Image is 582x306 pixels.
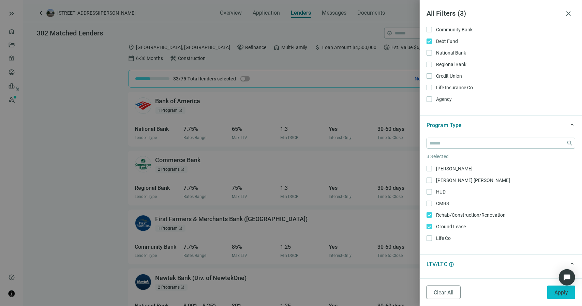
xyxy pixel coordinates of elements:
button: Clear All [427,286,461,299]
span: National Bank [432,49,469,57]
span: Life Insurance Co [432,84,476,91]
button: Apply [547,286,575,299]
span: close [564,10,572,18]
span: Agency [432,95,454,103]
span: Clear All [434,289,453,296]
span: HUD [432,188,448,196]
span: Debt Fund [432,37,461,45]
span: Life Co [432,234,453,242]
span: Ground Lease [432,223,468,230]
span: Credit Union [432,72,465,80]
div: keyboard_arrow_upLTV/LTChelp [420,254,582,274]
span: [PERSON_NAME] [432,165,475,172]
span: LTV/LTC [427,261,447,267]
span: CMBS [432,200,452,207]
article: All Filters ( 3 ) [427,8,562,19]
span: Apply [554,289,568,296]
div: Open Intercom Messenger [559,269,575,286]
span: Program Type [427,122,462,128]
span: Community Bank [432,26,475,33]
span: Rehab/Construction/Renovation [432,211,508,219]
button: close [562,7,575,20]
span: Regional Bank [432,61,469,68]
article: 3 Selected [427,153,575,160]
span: [PERSON_NAME] [PERSON_NAME] [432,177,513,184]
div: keyboard_arrow_upProgram Type [420,115,582,135]
span: help [449,262,454,267]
